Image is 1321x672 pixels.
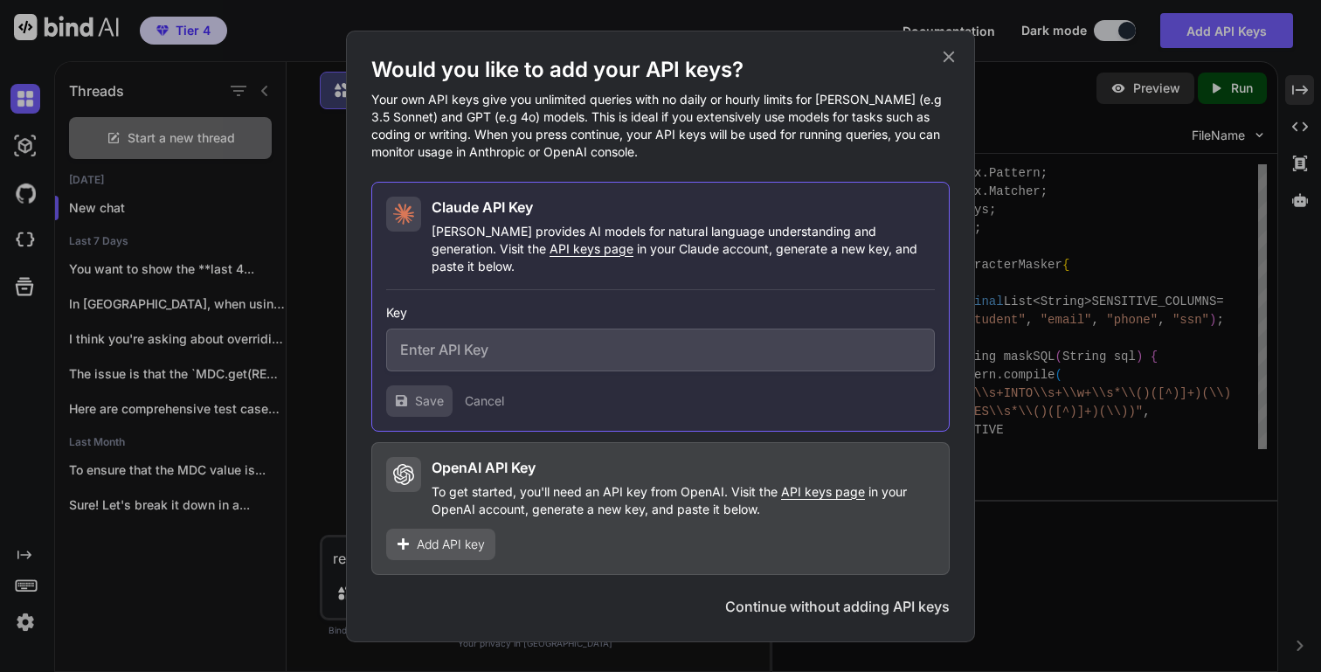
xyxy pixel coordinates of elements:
span: API keys page [781,484,865,499]
p: To get started, you'll need an API key from OpenAI. Visit the in your OpenAI account, generate a ... [432,483,935,518]
span: API keys page [550,241,633,256]
h3: Key [386,304,935,322]
h2: OpenAI API Key [432,457,536,478]
button: Cancel [465,392,504,410]
button: Save [386,385,453,417]
p: Your own API keys give you unlimited queries with no daily or hourly limits for [PERSON_NAME] (e.... [371,91,950,161]
p: [PERSON_NAME] provides AI models for natural language understanding and generation. Visit the in ... [432,223,935,275]
h1: Would you like to add your API keys? [371,56,950,84]
input: Enter API Key [386,329,935,371]
h2: Claude API Key [432,197,533,218]
button: Continue without adding API keys [725,596,950,617]
span: Add API key [417,536,485,553]
span: Save [415,392,444,410]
